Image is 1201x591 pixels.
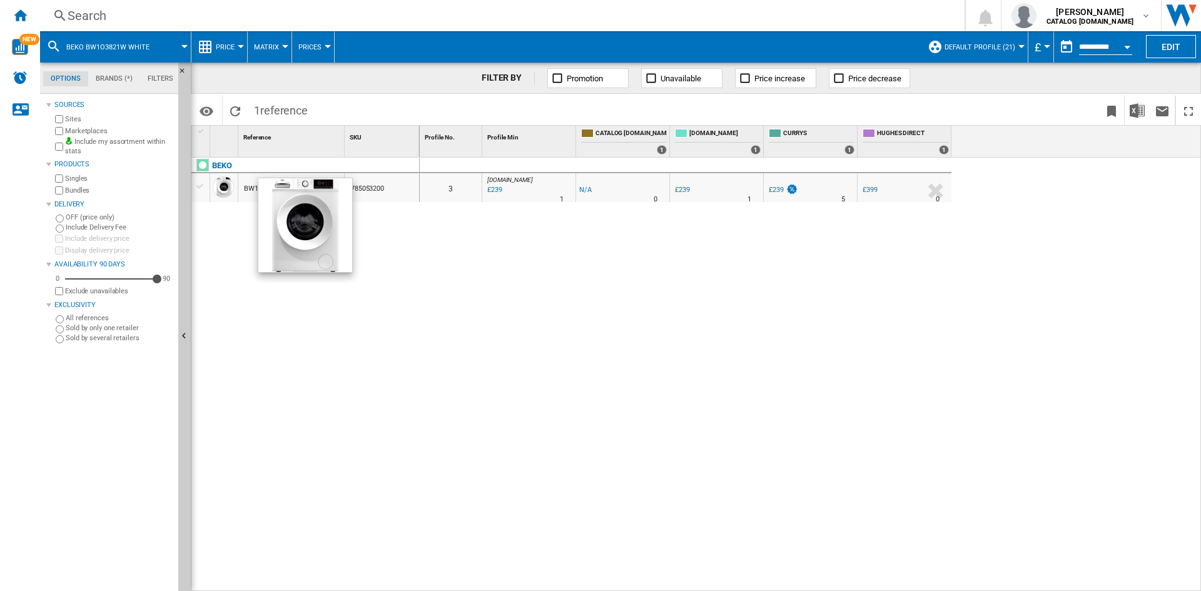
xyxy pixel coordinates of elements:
[54,300,173,310] div: Exclusivity
[65,234,173,243] label: Include delivery price
[1054,34,1079,59] button: md-calendar
[56,335,64,343] input: Sold by several retailers
[65,114,173,124] label: Sites
[595,129,667,139] span: CATALOG [DOMAIN_NAME]
[68,7,932,24] div: Search
[1028,31,1054,63] md-menu: Currency
[928,31,1021,63] div: Default profile (21)
[1035,41,1041,54] span: £
[243,134,271,141] span: Reference
[65,137,173,156] label: Include my assortment within stats
[216,43,235,51] span: Price
[547,68,629,88] button: Promotion
[841,193,845,206] div: Delivery Time : 5 days
[65,126,173,136] label: Marketplaces
[1035,31,1047,63] button: £
[422,126,482,145] div: Profile No. Sort None
[244,174,307,203] div: BW1O3821W WHITE
[65,174,173,183] label: Singles
[654,193,657,206] div: Delivery Time : 0 day
[675,186,690,194] div: £239
[579,184,592,196] div: N/A
[55,139,63,154] input: Include my assortment within stats
[213,126,238,145] div: Sort None
[860,126,951,157] div: HUGHES DIRECT 1 offers sold by HUGHES DIRECT
[160,274,173,283] div: 90
[829,68,910,88] button: Price decrease
[1176,96,1201,125] button: Maximize
[848,74,901,83] span: Price decrease
[641,68,722,88] button: Unavailable
[66,223,173,232] label: Include Delivery Fee
[863,186,878,194] div: £399
[751,145,761,154] div: 1 offers sold by AO.COM
[766,126,857,157] div: CURRYS 1 offers sold by CURRYS
[198,31,241,63] div: Price
[55,127,63,135] input: Marketplaces
[1116,34,1138,56] button: Open calendar
[350,134,362,141] span: SKU
[1125,96,1150,125] button: Download in Excel
[46,31,185,63] div: BEKO BW1O3821W WHITE
[56,315,64,323] input: All references
[65,286,173,296] label: Exclude unavailables
[347,126,419,145] div: SKU Sort None
[783,129,854,139] span: CURRYS
[877,129,949,139] span: HUGHES DIRECT
[66,43,149,51] span: BEKO BW1O3821W WHITE
[487,134,519,141] span: Profile Min
[672,126,763,157] div: [DOMAIN_NAME] 1 offers sold by AO.COM
[425,134,455,141] span: Profile No.
[786,184,798,194] img: promotionV3.png
[216,31,241,63] button: Price
[54,200,173,210] div: Delivery
[54,100,173,110] div: Sources
[43,71,88,86] md-tab-item: Options
[254,31,285,63] button: Matrix
[661,74,701,83] span: Unavailable
[1099,96,1124,125] button: Bookmark this report
[298,43,322,51] span: Prices
[55,115,63,123] input: Sites
[1150,96,1175,125] button: Send this report by email
[66,213,173,222] label: OFF (price only)
[55,246,63,255] input: Display delivery price
[178,63,193,85] button: Hide
[54,159,173,169] div: Products
[735,68,816,88] button: Price increase
[1146,35,1196,58] button: Edit
[248,96,314,122] span: 1
[66,323,173,333] label: Sold by only one retailer
[54,260,173,270] div: Availability 90 Days
[485,126,575,145] div: Sort None
[258,178,352,272] img: BEK-BW1O3821W-A_800x800.jpg
[1130,103,1145,118] img: excel-24x24.png
[65,137,73,144] img: mysite-bg-18x18.png
[754,74,805,83] span: Price increase
[689,129,761,139] span: [DOMAIN_NAME]
[55,287,63,295] input: Display delivery price
[945,43,1015,51] span: Default profile (21)
[88,71,140,86] md-tab-item: Brands (*)
[298,31,328,63] button: Prices
[767,184,798,196] div: £239
[260,104,308,117] span: reference
[939,145,949,154] div: 1 offers sold by HUGHES DIRECT
[936,193,940,206] div: Delivery Time : 0 day
[223,96,248,125] button: Reload
[747,193,751,206] div: Delivery Time : 1 day
[844,145,854,154] div: 1 offers sold by CURRYS
[1046,18,1133,26] b: CATALOG [DOMAIN_NAME]
[56,225,64,233] input: Include Delivery Fee
[55,235,63,243] input: Include delivery price
[657,145,667,154] div: 1 offers sold by CATALOG BEKO.UK
[485,126,575,145] div: Profile Min Sort None
[485,184,502,196] div: Last updated : Monday, 29 September 2025 06:35
[140,71,181,86] md-tab-item: Filters
[420,173,482,202] div: 3
[241,126,344,145] div: Sort None
[65,186,173,195] label: Bundles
